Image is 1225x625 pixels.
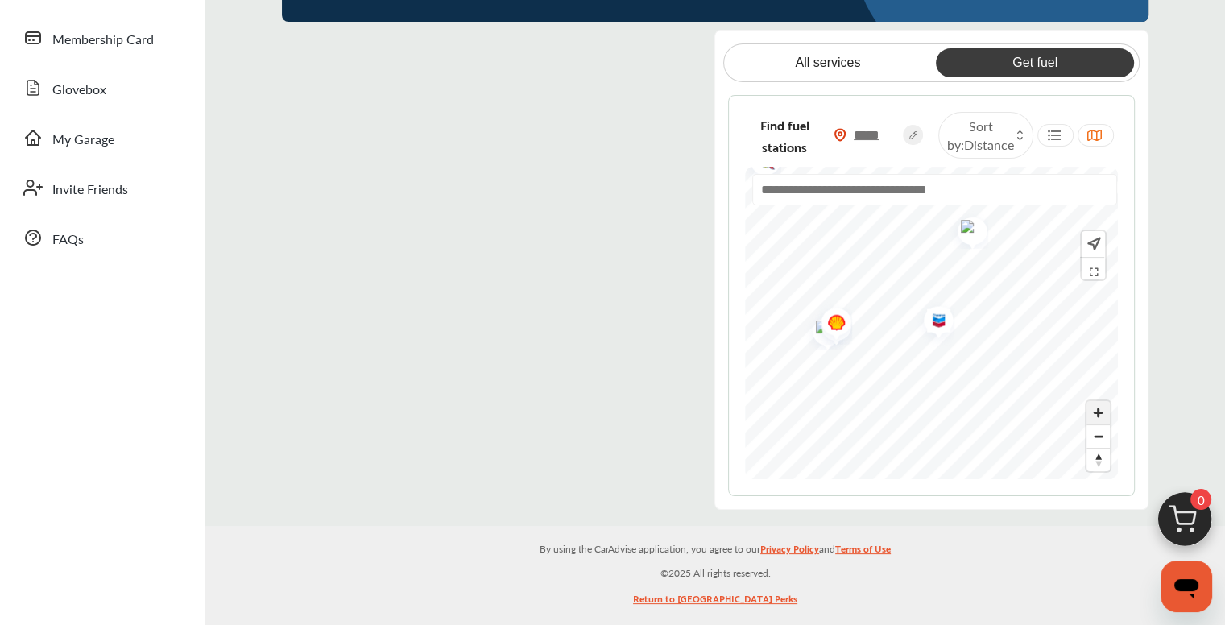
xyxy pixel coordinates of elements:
a: FAQs [14,217,189,259]
a: Return to [GEOGRAPHIC_DATA] Perks [633,590,797,615]
iframe: Button to launch messaging window [1161,561,1212,612]
canvas: Map [745,167,1119,479]
span: FAQs [52,230,84,250]
span: Distance [964,135,1014,154]
a: Membership Card [14,17,189,59]
div: Map marker [946,209,986,249]
a: Get fuel [936,48,1134,77]
span: Sort by : [947,117,1014,154]
img: fuelstation.png [801,309,843,350]
img: shell.png [809,299,852,350]
div: Map marker [809,299,850,350]
a: All services [729,48,927,77]
img: location_vector_orange.38f05af8.svg [834,128,846,142]
a: Terms of Use [835,540,891,565]
button: Reset bearing to north [1086,448,1110,471]
span: Membership Card [52,30,154,51]
img: cart_icon.3d0951e8.svg [1146,485,1223,562]
span: Invite Friends [52,180,128,201]
button: Zoom in [1086,401,1110,424]
p: By using the CarAdvise application, you agree to our and [205,540,1225,557]
img: fuelstation.png [946,209,988,249]
a: Glovebox [14,67,189,109]
img: chevron.png [912,297,954,348]
span: My Garage [52,130,114,151]
span: 0 [1190,489,1211,510]
div: Map marker [912,297,952,348]
a: Privacy Policy [760,540,819,565]
span: Find fuel stations [748,114,821,157]
span: Glovebox [52,80,106,101]
a: My Garage [14,117,189,159]
div: Map marker [801,309,841,350]
img: recenter.ce011a49.svg [1084,235,1101,253]
a: Invite Friends [14,167,189,209]
button: Zoom out [1086,424,1110,448]
span: Zoom out [1086,425,1110,448]
span: Reset bearing to north [1086,449,1110,471]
